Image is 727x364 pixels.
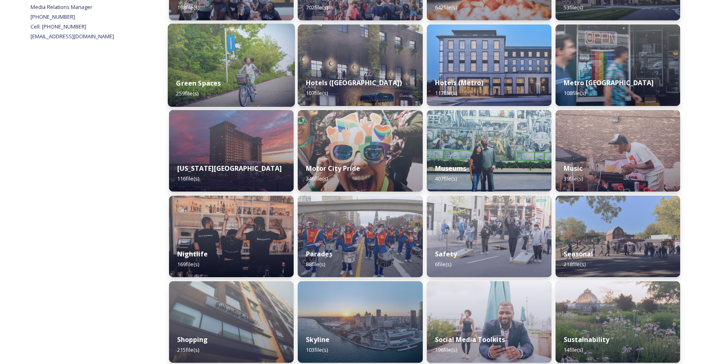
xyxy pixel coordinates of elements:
[177,164,282,173] strong: [US_STATE][GEOGRAPHIC_DATA]
[306,89,328,97] span: 107 file(s)
[169,196,294,277] img: a2dff9e2-4114-4710-892b-6a81cdf06f25.jpg
[298,24,422,106] img: 9db3a68e-ccf0-48b5-b91c-5c18c61d7b6a.jpg
[435,260,451,268] span: 6 file(s)
[427,281,551,363] img: RIVERWALK%2520CONTENT%2520EDIT-15-PhotoCredit-Justin_Milhouse-UsageExpires_Oct-2024.jpg
[306,164,360,173] strong: Motor City Pride
[564,78,654,87] strong: Metro [GEOGRAPHIC_DATA]
[298,196,422,277] img: d8268b2e-af73-4047-a747-1e9a83cc24c4.jpg
[564,346,583,353] span: 14 file(s)
[564,89,586,97] span: 108 file(s)
[177,4,199,11] span: 198 file(s)
[177,346,199,353] span: 215 file(s)
[306,4,328,11] span: 702 file(s)
[435,78,483,87] strong: Hotels (Metro)
[306,346,328,353] span: 103 file(s)
[298,110,422,192] img: IMG_1897.jpg
[556,281,680,363] img: Oudolf_6-22-2022-3186%2520copy.jpg
[176,90,198,97] span: 259 file(s)
[564,164,582,173] strong: Music
[435,249,457,258] strong: Safety
[435,89,457,97] span: 117 file(s)
[306,249,332,258] strong: Parades
[177,335,208,344] strong: Shopping
[306,175,328,182] span: 346 file(s)
[564,249,593,258] strong: Seasonal
[427,110,551,192] img: e48ebac4-80d7-47a5-98d3-b3b6b4c147fe.jpg
[169,110,294,192] img: 5d4b6ee4-1201-421a-84a9-a3631d6f7534.jpg
[306,78,402,87] strong: Hotels ([GEOGRAPHIC_DATA])
[177,249,208,258] strong: Nightlife
[564,4,583,11] span: 53 file(s)
[564,260,586,268] span: 218 file(s)
[176,79,221,88] strong: Green Spaces
[556,196,680,277] img: 4423d9b81027f9a47bd28d212e5a5273a11b6f41845817bbb6cd5dd12e8cc4e8.jpg
[427,24,551,106] img: 3bd2b034-4b7d-4836-94aa-bbf99ed385d6.jpg
[298,281,422,363] img: 1c183ad6-ea5d-43bf-8d64-8aacebe3bb37.jpg
[427,196,551,277] img: 5cfe837b-42d2-4f07-949b-1daddc3a824e.jpg
[564,175,583,182] span: 39 file(s)
[556,24,680,106] img: 56cf2de5-9e63-4a55-bae3-7a1bc8cd39db.jpg
[169,281,294,363] img: e91d0ad6-e020-4ad7-a29e-75c491b4880f.jpg
[168,24,295,107] img: a8e7e45d-5635-4a99-9fe8-872d7420e716.jpg
[435,346,457,353] span: 196 file(s)
[435,335,505,344] strong: Social Media Toolkits
[177,175,199,182] span: 116 file(s)
[435,175,457,182] span: 407 file(s)
[306,335,329,344] strong: Skyline
[306,260,325,268] span: 88 file(s)
[435,4,457,11] span: 642 file(s)
[435,164,466,173] strong: Museums
[556,110,680,192] img: 87bbb248-d5f7-45c8-815f-fb574559da3d.jpg
[564,335,609,344] strong: Sustainability
[177,260,199,268] span: 169 file(s)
